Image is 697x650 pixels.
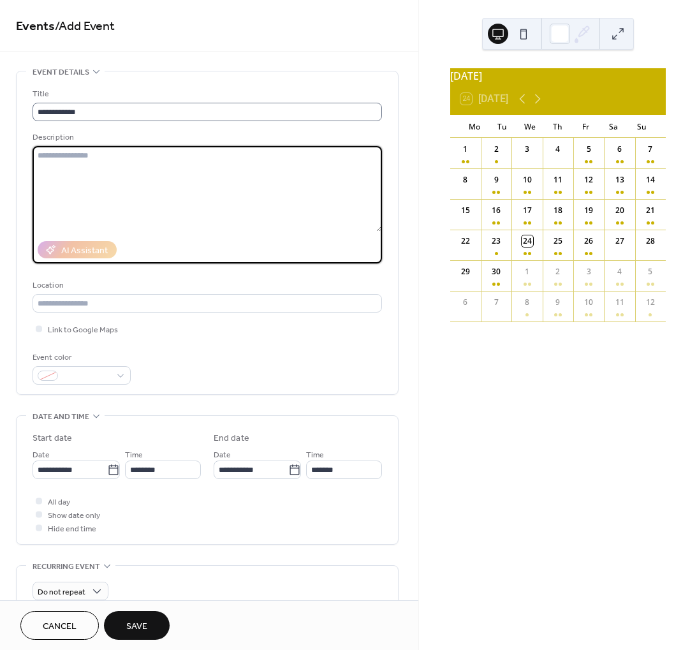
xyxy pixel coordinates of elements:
[552,297,564,308] div: 9
[450,68,666,84] div: [DATE]
[214,432,249,445] div: End date
[516,115,544,138] div: We
[645,297,656,308] div: 12
[488,115,517,138] div: Tu
[490,235,502,247] div: 23
[522,205,533,216] div: 17
[552,174,564,186] div: 11
[460,266,471,277] div: 29
[583,205,594,216] div: 19
[104,611,170,640] button: Save
[583,235,594,247] div: 26
[33,448,50,462] span: Date
[48,509,100,522] span: Show date only
[490,297,502,308] div: 7
[214,448,231,462] span: Date
[306,448,324,462] span: Time
[33,410,89,424] span: Date and time
[33,66,89,79] span: Event details
[645,144,656,155] div: 7
[48,323,118,337] span: Link to Google Maps
[627,115,656,138] div: Su
[460,235,471,247] div: 22
[552,205,564,216] div: 18
[544,115,572,138] div: Th
[460,115,488,138] div: Mo
[33,131,379,144] div: Description
[614,205,626,216] div: 20
[48,496,70,509] span: All day
[522,297,533,308] div: 8
[600,115,628,138] div: Sa
[552,144,564,155] div: 4
[490,174,502,186] div: 9
[33,432,72,445] div: Start date
[20,611,99,640] button: Cancel
[490,144,502,155] div: 2
[614,174,626,186] div: 13
[460,174,471,186] div: 8
[552,235,564,247] div: 25
[614,235,626,247] div: 27
[490,205,502,216] div: 16
[522,144,533,155] div: 3
[125,448,143,462] span: Time
[572,115,600,138] div: Fr
[583,297,594,308] div: 10
[16,14,55,39] a: Events
[460,144,471,155] div: 1
[126,620,147,633] span: Save
[490,266,502,277] div: 30
[48,522,96,536] span: Hide end time
[645,205,656,216] div: 21
[33,560,100,573] span: Recurring event
[614,297,626,308] div: 11
[460,297,471,308] div: 6
[614,144,626,155] div: 6
[43,620,77,633] span: Cancel
[522,266,533,277] div: 1
[583,266,594,277] div: 3
[33,87,379,101] div: Title
[522,174,533,186] div: 10
[38,585,85,600] span: Do not repeat
[552,266,564,277] div: 2
[55,14,115,39] span: / Add Event
[460,205,471,216] div: 15
[522,235,533,247] div: 24
[33,351,128,364] div: Event color
[614,266,626,277] div: 4
[645,235,656,247] div: 28
[583,144,594,155] div: 5
[645,266,656,277] div: 5
[645,174,656,186] div: 14
[33,279,379,292] div: Location
[583,174,594,186] div: 12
